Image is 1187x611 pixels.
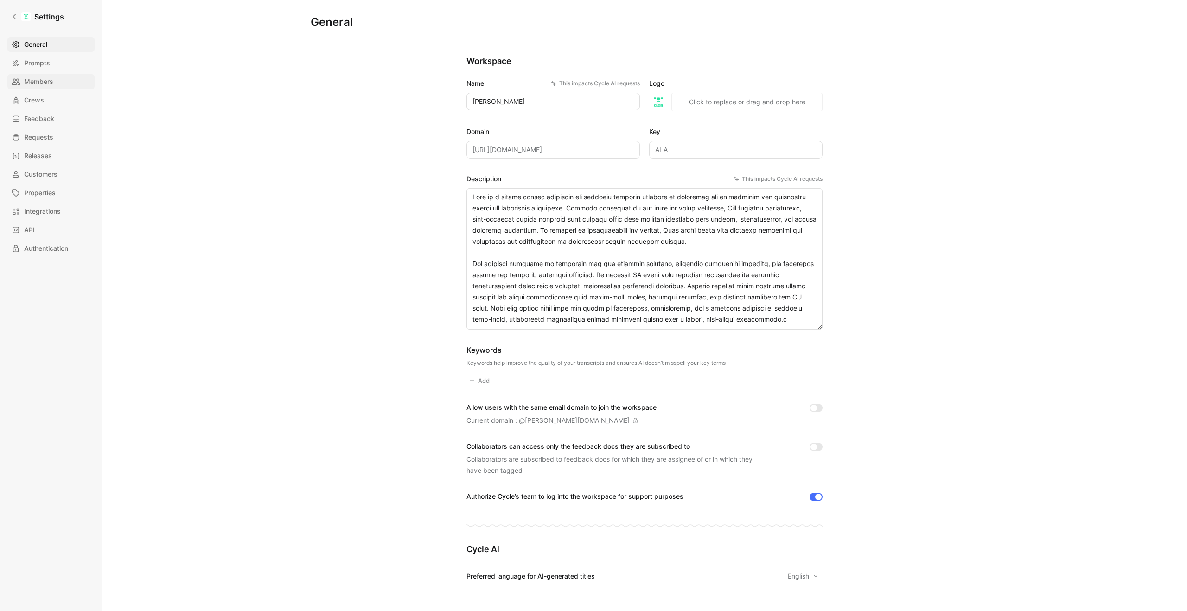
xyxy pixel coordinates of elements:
[734,174,823,184] div: This impacts Cycle AI requests
[7,167,95,182] a: Customers
[466,402,657,413] div: Allow users with the same email domain to join the workspace
[24,169,57,180] span: Customers
[649,93,668,111] img: logo
[7,111,95,126] a: Feedback
[24,243,68,254] span: Authentication
[466,126,640,137] label: Domain
[466,544,823,555] h2: Cycle AI
[7,93,95,108] a: Crews
[466,78,640,89] label: Name
[466,374,494,387] button: Add
[551,79,640,88] div: This impacts Cycle AI requests
[24,150,52,161] span: Releases
[24,95,44,106] span: Crews
[466,415,638,426] div: Current domain : @
[466,188,823,330] textarea: Lore ip d sitame consec adipiscin eli seddoeiu temporin utlabore et doloremag ali enimadminim ven...
[466,56,823,67] h2: Workspace
[24,187,56,198] span: Properties
[649,78,823,89] label: Logo
[24,206,61,217] span: Integrations
[466,141,640,159] input: Some placeholder
[466,441,763,452] div: Collaborators can access only the feedback docs they are subscribed to
[466,359,726,367] div: Keywords help improve the quality of your transcripts and ensures AI doesn’t misspell your key terms
[649,126,823,137] label: Key
[466,571,595,582] div: Preferred language for AI-generated titles
[24,57,50,69] span: Prompts
[784,570,823,583] button: English
[7,148,95,163] a: Releases
[311,15,353,30] h1: General
[7,130,95,145] a: Requests
[788,571,811,582] span: English
[24,39,47,50] span: General
[7,204,95,219] a: Integrations
[7,74,95,89] a: Members
[525,415,630,426] div: [PERSON_NAME][DOMAIN_NAME]
[24,132,53,143] span: Requests
[7,185,95,200] a: Properties
[24,76,53,87] span: Members
[7,7,68,26] a: Settings
[7,223,95,237] a: API
[7,241,95,256] a: Authentication
[466,454,763,476] div: Collaborators are subscribed to feedback docs for which they are assignee of or in which they hav...
[24,113,54,124] span: Feedback
[466,491,683,502] div: Authorize Cycle’s team to log into the workspace for support purposes
[466,173,823,185] label: Description
[24,224,35,235] span: API
[7,56,95,70] a: Prompts
[671,93,823,111] button: Click to replace or drag and drop here
[466,344,726,356] div: Keywords
[34,11,64,22] h1: Settings
[7,37,95,52] a: General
